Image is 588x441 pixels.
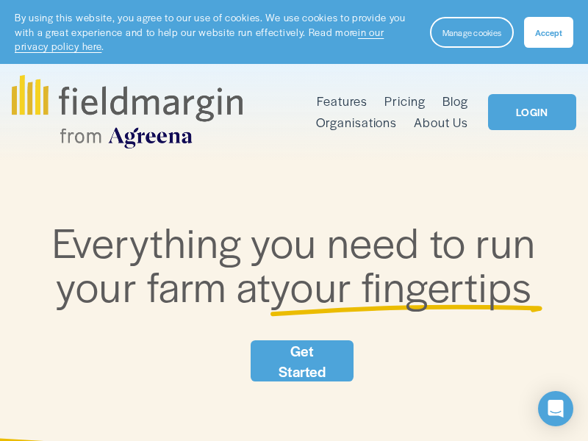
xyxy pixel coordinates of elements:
button: Manage cookies [430,17,514,48]
a: About Us [414,112,467,133]
span: Everything you need to run your farm at [52,212,545,315]
span: Accept [535,26,562,38]
a: in our privacy policy here [15,25,384,54]
div: Open Intercom Messenger [538,391,573,426]
a: Blog [442,91,468,112]
a: Get Started [251,340,354,381]
button: Accept [524,17,573,48]
span: Features [317,92,367,110]
a: folder dropdown [317,91,367,112]
p: By using this website, you agree to our use of cookies. We use cookies to provide you with a grea... [15,10,415,54]
span: your fingertips [270,256,532,314]
img: fieldmargin.com [12,75,243,148]
a: LOGIN [488,94,576,130]
a: Organisations [316,112,398,133]
a: Pricing [384,91,425,112]
span: Manage cookies [442,26,501,38]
